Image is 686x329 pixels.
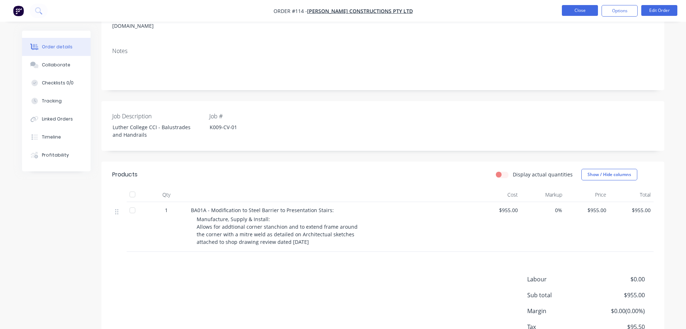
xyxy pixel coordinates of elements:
[112,48,654,54] div: Notes
[591,307,645,315] span: $0.00 ( 0.00 %)
[204,122,294,132] div: K009-CV-01
[524,206,562,214] span: 0%
[22,146,91,164] button: Profitability
[42,152,69,158] div: Profitability
[22,38,91,56] button: Order details
[197,216,359,245] span: Manufacture, Supply & Install: Allows for addtional corner stanchion and to extend frame around t...
[107,122,197,140] div: Luther College CCI - Balustrades and Handrails
[527,307,591,315] span: Margin
[612,206,651,214] span: $955.00
[307,8,413,14] a: [PERSON_NAME] Constructions Pty Ltd
[42,44,73,50] div: Order details
[641,5,677,16] button: Edit Order
[521,188,565,202] div: Markup
[22,110,91,128] button: Linked Orders
[562,5,598,16] button: Close
[527,275,591,284] span: Labour
[165,206,168,214] span: 1
[42,116,73,122] div: Linked Orders
[480,206,518,214] span: $955.00
[591,291,645,299] span: $955.00
[602,5,638,17] button: Options
[565,188,609,202] div: Price
[274,8,307,14] span: Order #114 -
[22,128,91,146] button: Timeline
[191,207,334,214] span: BA01A - Modification to Steel Barrier to Presentation Stairs:
[42,62,70,68] div: Collaborate
[527,291,591,299] span: Sub total
[591,275,645,284] span: $0.00
[112,112,202,120] label: Job Description
[145,188,188,202] div: Qty
[42,134,61,140] div: Timeline
[13,5,24,16] img: Factory
[22,56,91,74] button: Collaborate
[112,170,137,179] div: Products
[209,112,300,120] label: Job #
[609,188,654,202] div: Total
[22,92,91,110] button: Tracking
[22,74,91,92] button: Checklists 0/0
[42,98,62,104] div: Tracking
[513,171,573,178] label: Display actual quantities
[42,80,74,86] div: Checklists 0/0
[581,169,637,180] button: Show / Hide columns
[477,188,521,202] div: Cost
[568,206,607,214] span: $955.00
